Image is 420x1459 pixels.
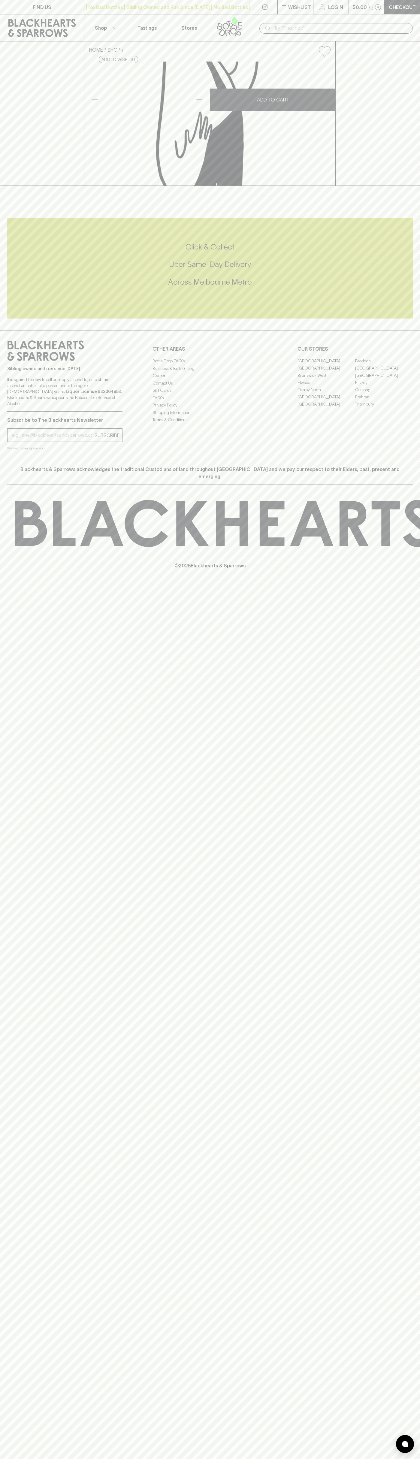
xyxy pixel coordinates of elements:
[92,429,122,442] button: SUBSCRIBE
[153,416,268,424] a: Terms & Conditions
[107,47,120,53] a: SHOP
[181,24,197,32] p: Stores
[153,345,268,352] p: OTHER AREAS
[389,4,416,11] p: Checkout
[12,430,92,440] input: e.g. jane@blackheartsandsparrows.com.au
[298,379,355,386] a: Elwood
[7,366,122,372] p: Sibling owned and run since [DATE]
[328,4,343,11] p: Login
[99,56,138,63] button: Add to wishlist
[355,386,413,393] a: Geelong
[298,400,355,408] a: [GEOGRAPHIC_DATA]
[355,400,413,408] a: Thornbury
[89,47,103,53] a: HOME
[153,394,268,401] a: FAQ's
[298,386,355,393] a: Fitzroy North
[7,277,413,287] h5: Across Melbourne Metro
[7,445,122,451] p: We will never spam you
[153,365,268,372] a: Business & Bulk Gifting
[153,409,268,416] a: Shipping Information
[288,4,311,11] p: Wishlist
[257,96,289,103] p: ADD TO CART
[153,402,268,409] a: Privacy Policy
[355,357,413,364] a: Braddon
[355,379,413,386] a: Fitzroy
[66,389,121,394] strong: Liquor License #32064953
[316,44,333,59] button: Add to wishlist
[7,416,122,424] p: Subscribe to The Blackhearts Newsletter
[7,376,122,406] p: It is against the law to sell or supply alcohol to, or to obtain alcohol on behalf of a person un...
[355,372,413,379] a: [GEOGRAPHIC_DATA]
[210,89,336,111] button: ADD TO CART
[298,372,355,379] a: Brunswick West
[95,24,107,32] p: Shop
[95,432,120,439] p: SUBSCRIBE
[7,218,413,319] div: Call to action block
[298,364,355,372] a: [GEOGRAPHIC_DATA]
[7,259,413,269] h5: Uber Same-Day Delivery
[298,357,355,364] a: [GEOGRAPHIC_DATA]
[168,14,210,41] a: Stores
[137,24,157,32] p: Tastings
[298,345,413,352] p: OUR STORES
[352,4,367,11] p: $0.00
[84,62,335,186] img: Tony's Chocolonely Milk Caramel Cookie 180g
[7,242,413,252] h5: Click & Collect
[33,4,51,11] p: FIND US
[153,372,268,379] a: Careers
[355,393,413,400] a: Prahran
[126,14,168,41] a: Tastings
[377,5,379,9] p: 0
[153,358,268,365] a: Bottle Drop FAQ's
[153,379,268,387] a: Contact Us
[84,14,126,41] button: Shop
[274,23,408,33] input: Try "Pinot noir"
[355,364,413,372] a: [GEOGRAPHIC_DATA]
[12,466,408,480] p: Blackhearts & Sparrows acknowledges the traditional Custodians of land throughout [GEOGRAPHIC_DAT...
[402,1441,408,1447] img: bubble-icon
[298,393,355,400] a: [GEOGRAPHIC_DATA]
[153,387,268,394] a: Gift Cards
